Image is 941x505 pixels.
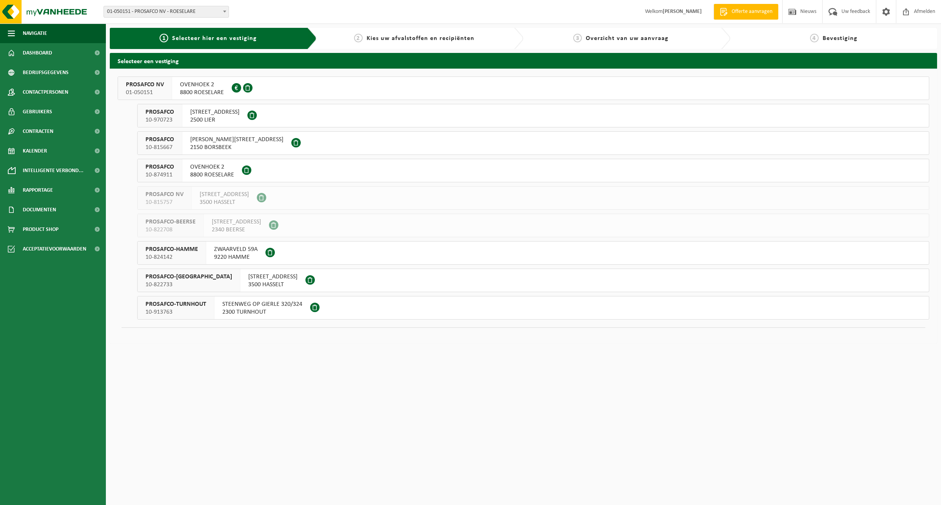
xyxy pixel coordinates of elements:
span: Product Shop [23,220,58,239]
span: PROSAFCO-TURNHOUT [145,300,206,308]
span: 9220 HAMME [214,253,258,261]
h2: Selecteer een vestiging [110,53,937,68]
span: Gebruikers [23,102,52,122]
span: 1 [160,34,168,42]
span: 3500 HASSELT [248,281,298,289]
span: 8800 ROESELARE [190,171,234,179]
span: 8800 ROESELARE [180,89,224,96]
button: PROSAFCO 10-970723 [STREET_ADDRESS]2500 LIER [137,104,929,127]
span: Bevestiging [823,35,857,42]
span: [PERSON_NAME][STREET_ADDRESS] [190,136,283,144]
span: PROSAFCO-HAMME [145,245,198,253]
span: Contactpersonen [23,82,68,102]
span: 3500 HASSELT [200,198,249,206]
span: 10-824142 [145,253,198,261]
span: [STREET_ADDRESS] [248,273,298,281]
span: PROSAFCO-[GEOGRAPHIC_DATA] [145,273,232,281]
button: PROSAFCO-HAMME 10-824142 ZWAARVELD 59A9220 HAMME [137,241,929,265]
span: 2300 TURNHOUT [222,308,302,316]
span: 10-913763 [145,308,206,316]
span: PROSAFCO-BEERSE [145,218,196,226]
span: Kalender [23,141,47,161]
span: 2 [354,34,363,42]
span: 01-050151 - PROSAFCO NV - ROESELARE [104,6,229,18]
button: PROSAFCO 10-815667 [PERSON_NAME][STREET_ADDRESS]2150 BORSBEEK [137,131,929,155]
span: 10-874911 [145,171,174,179]
span: Intelligente verbond... [23,161,84,180]
span: Bedrijfsgegevens [23,63,69,82]
button: PROSAFCO NV 01-050151 OVENHOEK 28800 ROESELARE [118,76,929,100]
span: 2500 LIER [190,116,240,124]
span: [STREET_ADDRESS] [200,191,249,198]
span: Rapportage [23,180,53,200]
span: 2150 BORSBEEK [190,144,283,151]
span: Overzicht van uw aanvraag [586,35,669,42]
span: 10-822733 [145,281,232,289]
span: 01-050151 - PROSAFCO NV - ROESELARE [104,6,229,17]
button: PROSAFCO-TURNHOUT 10-913763 STEENWEG OP GIERLE 320/3242300 TURNHOUT [137,296,929,320]
span: 10-815757 [145,198,183,206]
a: Offerte aanvragen [714,4,778,20]
span: OVENHOEK 2 [180,81,224,89]
span: Kies uw afvalstoffen en recipiënten [367,35,474,42]
span: Acceptatievoorwaarden [23,239,86,259]
span: 01-050151 [126,89,164,96]
button: PROSAFCO-[GEOGRAPHIC_DATA] 10-822733 [STREET_ADDRESS]3500 HASSELT [137,269,929,292]
span: PROSAFCO [145,163,174,171]
span: Dashboard [23,43,52,63]
span: Contracten [23,122,53,141]
span: PROSAFCO NV [126,81,164,89]
span: [STREET_ADDRESS] [190,108,240,116]
span: ZWAARVELD 59A [214,245,258,253]
span: Offerte aanvragen [730,8,774,16]
span: 3 [573,34,582,42]
span: 10-970723 [145,116,174,124]
span: 4 [810,34,819,42]
span: 2340 BEERSE [212,226,261,234]
span: 10-815667 [145,144,174,151]
span: PROSAFCO [145,108,174,116]
span: Navigatie [23,24,47,43]
span: Documenten [23,200,56,220]
span: PROSAFCO NV [145,191,183,198]
span: 10-822708 [145,226,196,234]
span: STEENWEG OP GIERLE 320/324 [222,300,302,308]
span: [STREET_ADDRESS] [212,218,261,226]
span: Selecteer hier een vestiging [172,35,257,42]
strong: [PERSON_NAME] [663,9,702,15]
button: PROSAFCO 10-874911 OVENHOEK 28800 ROESELARE [137,159,929,182]
span: OVENHOEK 2 [190,163,234,171]
span: PROSAFCO [145,136,174,144]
